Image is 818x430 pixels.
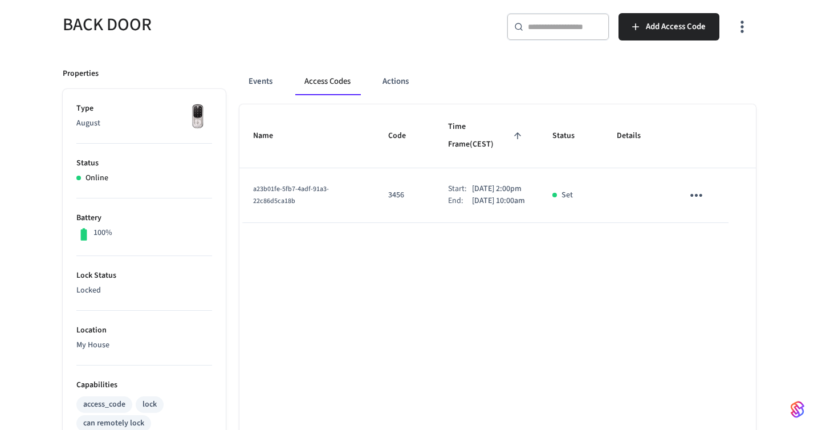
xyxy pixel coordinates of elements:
p: My House [76,339,212,351]
div: can remotely lock [83,417,144,429]
span: Name [253,127,288,145]
p: Set [561,189,573,201]
span: Status [552,127,589,145]
h5: BACK DOOR [63,13,402,36]
p: Locked [76,285,212,297]
span: Add Access Code [646,19,706,34]
button: Access Codes [295,68,360,95]
img: Yale Assure Touchscreen Wifi Smart Lock, Satin Nickel, Front [184,103,212,131]
span: Time Frame(CEST) [448,118,525,154]
p: August [76,117,212,129]
p: [DATE] 2:00pm [472,183,522,195]
div: access_code [83,399,125,411]
div: ant example [239,68,756,95]
div: End: [448,195,472,207]
p: Type [76,103,212,115]
span: Code [388,127,421,145]
p: 100% [93,227,112,239]
p: Battery [76,212,212,224]
p: Capabilities [76,379,212,391]
p: [DATE] 10:00am [472,195,525,207]
span: Details [617,127,656,145]
button: Events [239,68,282,95]
p: Lock Status [76,270,212,282]
span: a23b01fe-5fb7-4adf-91a3-22c86d5ca18b [253,184,329,206]
p: Online [86,172,108,184]
img: SeamLogoGradient.69752ec5.svg [791,400,804,419]
p: Status [76,157,212,169]
button: Add Access Code [618,13,719,40]
p: Location [76,324,212,336]
p: 3456 [388,189,421,201]
div: Start: [448,183,472,195]
table: sticky table [239,104,756,223]
p: Properties [63,68,99,80]
button: Actions [373,68,418,95]
div: lock [143,399,157,411]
